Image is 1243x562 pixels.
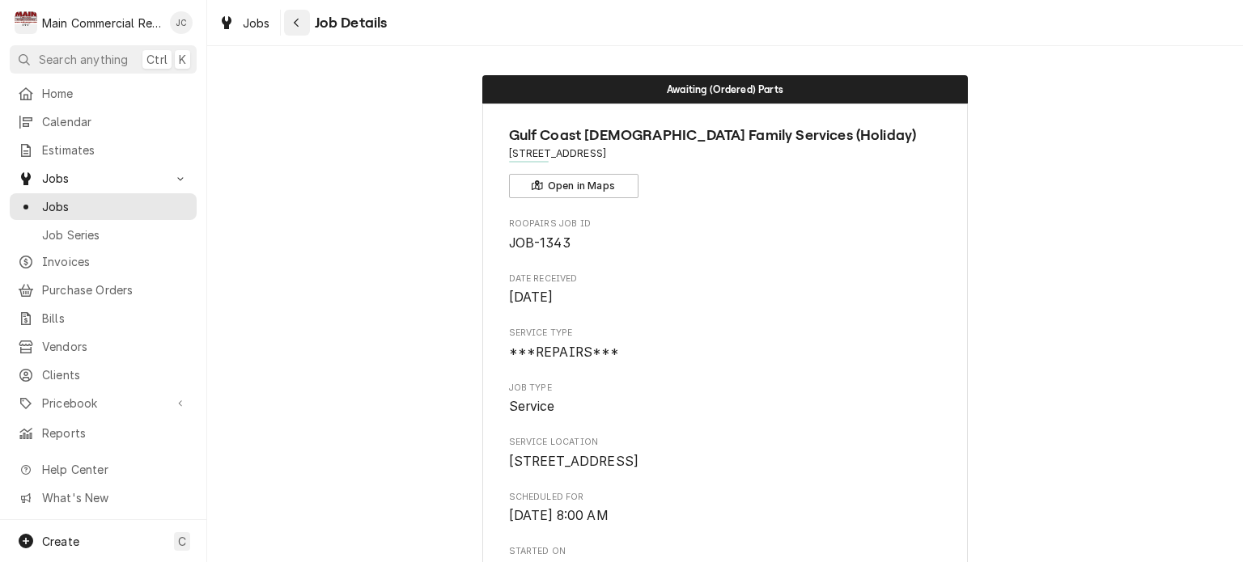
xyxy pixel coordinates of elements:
[10,420,197,446] a: Reports
[509,125,942,198] div: Client Information
[178,533,186,550] span: C
[509,125,942,146] span: Name
[10,80,197,107] a: Home
[509,382,942,395] span: Job Type
[310,12,388,34] span: Job Details
[509,235,571,251] span: JOB-1343
[509,327,942,361] div: Service Type
[509,454,639,469] span: [STREET_ADDRESS]
[170,11,193,34] div: Jan Costello's Avatar
[10,361,197,388] a: Clients
[42,170,164,187] span: Jobs
[42,253,189,270] span: Invoices
[42,310,189,327] span: Bills
[39,51,128,68] span: Search anything
[509,174,638,198] button: Open in Maps
[509,491,942,526] div: Scheduled For
[509,273,942,285] span: Date Received
[10,108,197,135] a: Calendar
[509,382,942,416] div: Job Type
[667,84,783,95] span: Awaiting (Ordered) Parts
[509,436,942,471] div: Service Location
[509,506,942,526] span: Scheduled For
[42,226,189,243] span: Job Series
[509,273,942,307] div: Date Received
[509,289,554,305] span: [DATE]
[42,395,164,412] span: Pricebook
[509,436,942,449] span: Service Location
[10,277,197,303] a: Purchase Orders
[509,343,942,362] span: Service Type
[179,51,186,68] span: K
[10,137,197,163] a: Estimates
[509,491,942,504] span: Scheduled For
[15,11,37,34] div: M
[509,545,942,558] span: Started On
[10,222,197,248] a: Job Series
[42,338,189,355] span: Vendors
[10,390,197,416] a: Go to Pricebook
[170,11,193,34] div: JC
[509,146,942,161] span: Address
[10,484,197,511] a: Go to What's New
[42,366,189,383] span: Clients
[10,45,197,74] button: Search anythingCtrlK
[42,113,189,130] span: Calendar
[10,165,197,192] a: Go to Jobs
[10,248,197,275] a: Invoices
[509,218,942,252] div: Roopairs Job ID
[10,193,197,220] a: Jobs
[212,10,277,36] a: Jobs
[243,15,270,32] span: Jobs
[284,10,310,36] button: Navigate back
[42,461,187,478] span: Help Center
[509,399,555,414] span: Service
[42,15,161,32] div: Main Commercial Refrigeration Service
[509,397,942,416] span: Job Type
[509,288,942,307] span: Date Received
[10,305,197,332] a: Bills
[146,51,168,68] span: Ctrl
[509,327,942,340] span: Service Type
[42,85,189,102] span: Home
[10,333,197,360] a: Vendors
[15,11,37,34] div: Main Commercial Refrigeration Service's Avatar
[482,75,968,104] div: Status
[42,142,189,158] span: Estimates
[509,508,609,523] span: [DATE] 8:00 AM
[509,234,942,253] span: Roopairs Job ID
[509,452,942,471] span: Service Location
[42,281,189,298] span: Purchase Orders
[10,456,197,483] a: Go to Help Center
[509,218,942,230] span: Roopairs Job ID
[42,425,189,442] span: Reports
[42,535,79,548] span: Create
[42,489,187,506] span: What's New
[42,198,189,215] span: Jobs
